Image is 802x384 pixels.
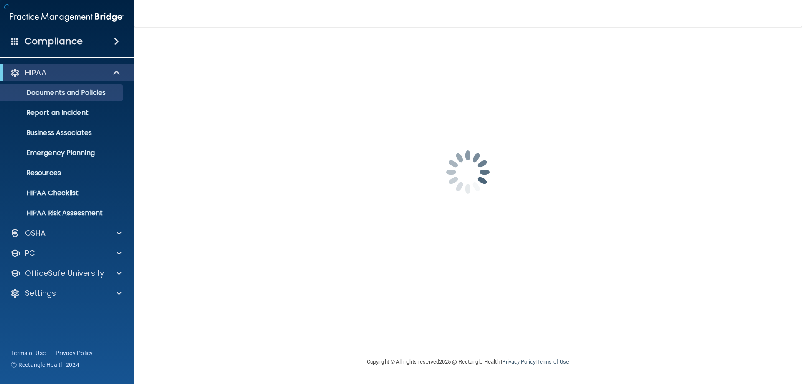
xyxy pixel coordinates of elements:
[25,288,56,298] p: Settings
[11,361,79,369] span: Ⓒ Rectangle Health 2024
[315,348,620,375] div: Copyright © All rights reserved 2025 @ Rectangle Health | |
[56,349,93,357] a: Privacy Policy
[5,149,119,157] p: Emergency Planning
[537,359,569,365] a: Terms of Use
[5,189,119,197] p: HIPAA Checklist
[10,228,122,238] a: OSHA
[10,9,124,25] img: PMB logo
[11,349,46,357] a: Terms of Use
[10,68,121,78] a: HIPAA
[502,359,535,365] a: Privacy Policy
[426,130,510,214] img: spinner.e123f6fc.gif
[5,169,119,177] p: Resources
[5,129,119,137] p: Business Associates
[10,248,122,258] a: PCI
[5,109,119,117] p: Report an Incident
[25,36,83,47] h4: Compliance
[5,89,119,97] p: Documents and Policies
[657,325,792,358] iframe: Drift Widget Chat Controller
[25,68,46,78] p: HIPAA
[25,268,104,278] p: OfficeSafe University
[25,248,37,258] p: PCI
[10,268,122,278] a: OfficeSafe University
[25,228,46,238] p: OSHA
[5,209,119,217] p: HIPAA Risk Assessment
[10,288,122,298] a: Settings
